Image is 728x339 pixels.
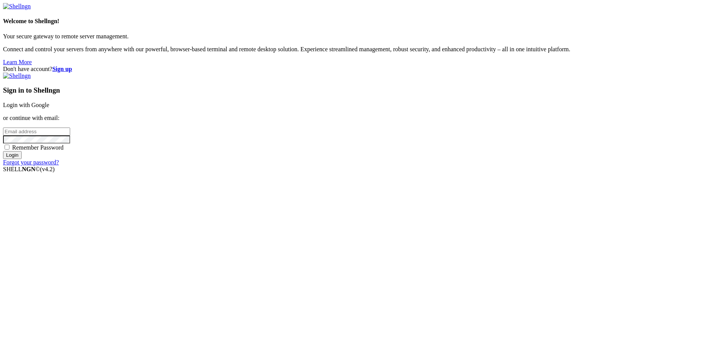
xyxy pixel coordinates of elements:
div: Don't have account? [3,66,725,73]
input: Remember Password [5,145,9,150]
a: Forgot your password? [3,159,59,166]
a: Learn More [3,59,32,65]
a: Sign up [52,66,72,72]
p: Connect and control your servers from anywhere with our powerful, browser-based terminal and remo... [3,46,725,53]
span: Remember Password [12,144,64,151]
input: Login [3,151,22,159]
img: Shellngn [3,73,31,79]
img: Shellngn [3,3,31,10]
span: 4.2.0 [40,166,55,172]
input: Email address [3,128,70,136]
p: Your secure gateway to remote server management. [3,33,725,40]
a: Login with Google [3,102,49,108]
b: NGN [22,166,36,172]
h3: Sign in to Shellngn [3,86,725,95]
p: or continue with email: [3,115,725,121]
span: SHELL © [3,166,55,172]
h4: Welcome to Shellngn! [3,18,725,25]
